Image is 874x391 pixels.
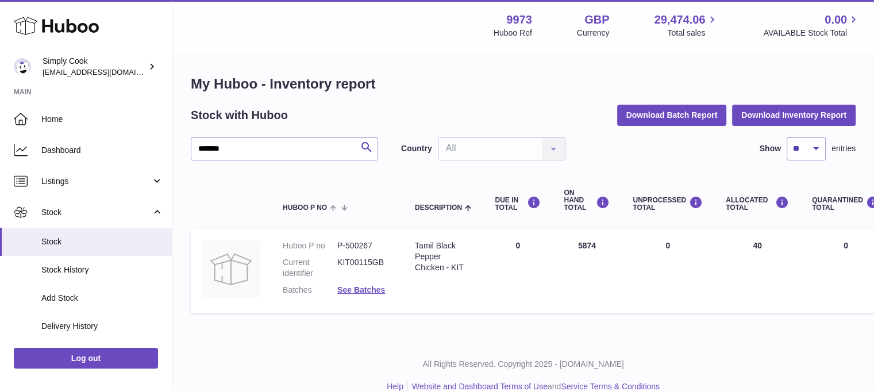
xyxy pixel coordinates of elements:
div: ALLOCATED Total [726,196,789,212]
td: 40 [714,229,800,313]
dd: KIT00115GB [337,257,392,279]
dt: Batches [283,285,337,296]
div: Huboo Ref [494,28,532,39]
a: See Batches [337,285,385,294]
div: UNPROCESSED Total [633,196,703,212]
span: AVAILABLE Stock Total [763,28,860,39]
strong: GBP [584,12,609,28]
td: 0 [621,229,714,313]
td: 0 [483,229,552,313]
span: Stock [41,236,163,247]
span: 29,474.06 [654,12,705,28]
label: Country [401,143,432,154]
p: All Rights Reserved. Copyright 2025 - [DOMAIN_NAME] [182,359,865,370]
span: Home [41,114,163,125]
span: Total sales [667,28,718,39]
div: Currency [577,28,610,39]
span: 0.00 [825,12,847,28]
img: internalAdmin-9973@internal.huboo.com [14,58,31,75]
label: Show [760,143,781,154]
dd: P-500267 [337,240,392,251]
button: Download Inventory Report [732,105,856,125]
span: Dashboard [41,145,163,156]
a: 0.00 AVAILABLE Stock Total [763,12,860,39]
a: 29,474.06 Total sales [654,12,718,39]
div: DUE IN TOTAL [495,196,541,212]
span: [EMAIL_ADDRESS][DOMAIN_NAME] [43,67,169,76]
span: 0 [844,241,848,250]
span: Stock [41,207,151,218]
td: 5874 [552,229,621,313]
span: Delivery History [41,321,163,332]
span: Description [415,204,462,212]
div: ON HAND Total [564,189,610,212]
span: Stock History [41,264,163,275]
dt: Current identifier [283,257,337,279]
h1: My Huboo - Inventory report [191,75,856,93]
img: product image [202,240,260,298]
span: Listings [41,176,151,187]
dt: Huboo P no [283,240,337,251]
span: Huboo P no [283,204,327,212]
span: Add Stock [41,293,163,304]
span: entries [831,143,856,154]
a: Service Terms & Conditions [561,382,660,391]
a: Website and Dashboard Terms of Use [412,382,548,391]
button: Download Batch Report [617,105,727,125]
a: Log out [14,348,158,369]
div: Tamil Black Pepper Chicken - KIT [415,240,472,273]
h2: Stock with Huboo [191,108,288,123]
strong: 9973 [506,12,532,28]
div: Simply Cook [43,56,146,78]
a: Help [387,382,403,391]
